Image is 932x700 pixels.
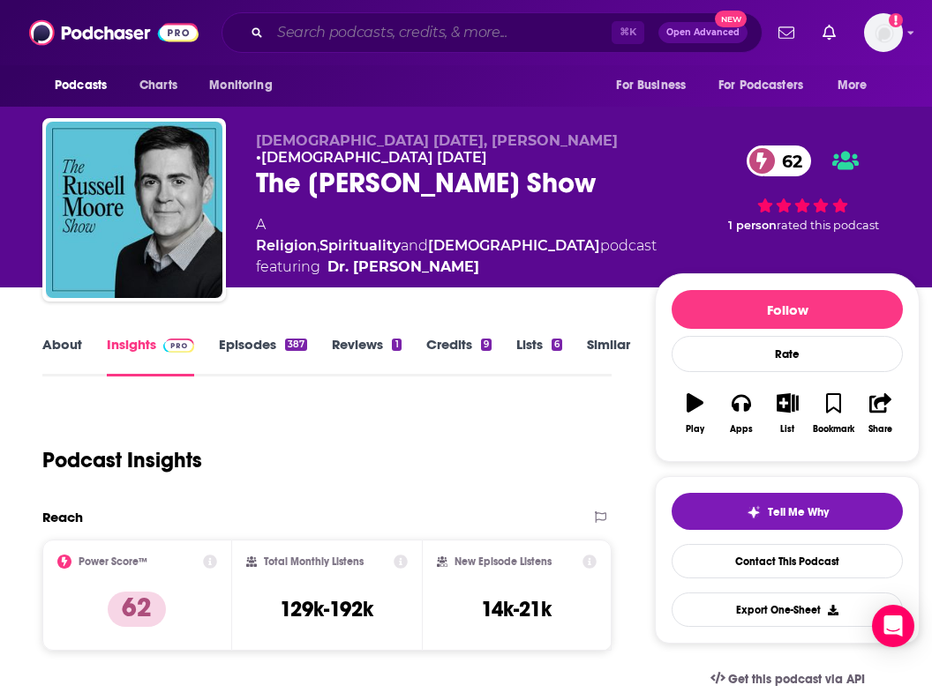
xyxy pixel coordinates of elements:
span: featuring [256,257,657,278]
a: Charts [128,69,188,102]
button: open menu [604,69,708,102]
p: 62 [108,592,166,627]
img: Podchaser Pro [163,339,194,353]
div: A podcast [256,214,657,278]
img: User Profile [864,13,903,52]
button: Follow [672,290,903,329]
img: Podchaser - Follow, Share and Rate Podcasts [29,16,199,49]
button: open menu [197,69,295,102]
span: Logged in as AirwaveMedia [864,13,903,52]
h2: Power Score™ [79,555,147,568]
a: Credits9 [426,336,492,376]
a: Similar [587,336,630,376]
button: open menu [42,69,130,102]
span: , [317,237,319,254]
a: Lists6 [516,336,562,376]
span: rated this podcast [777,219,879,232]
span: Monitoring [209,73,272,98]
input: Search podcasts, credits, & more... [270,19,612,47]
h2: Reach [42,509,83,525]
div: 1 [392,339,401,351]
a: Spirituality [319,237,401,254]
svg: Add a profile image [889,13,903,27]
div: Play [686,424,704,435]
button: List [764,382,810,445]
h3: 129k-192k [280,596,373,622]
a: Show notifications dropdown [815,18,843,48]
span: More [838,73,868,98]
div: Share [868,424,892,435]
div: Apps [730,424,753,435]
a: About [42,336,82,376]
a: Dr. Russell Moore [327,257,479,278]
button: open menu [707,69,829,102]
button: open menu [825,69,890,102]
button: Apps [718,382,764,445]
span: Get this podcast via API [728,672,865,687]
button: Open AdvancedNew [658,22,748,43]
div: 9 [481,339,492,351]
h1: Podcast Insights [42,447,202,473]
h2: Total Monthly Listens [264,555,364,568]
button: Play [672,382,718,445]
span: New [715,11,747,27]
span: and [401,237,428,254]
div: List [780,424,794,435]
div: Rate [672,336,903,372]
a: [DEMOGRAPHIC_DATA] [428,237,600,254]
button: Bookmark [811,382,857,445]
button: tell me why sparkleTell Me Why [672,493,903,530]
a: Reviews1 [332,336,401,376]
span: Tell Me Why [768,505,829,519]
a: 62 [747,145,811,176]
a: [DEMOGRAPHIC_DATA] [DATE] [261,149,487,166]
button: Share [857,382,903,445]
span: • [256,149,487,166]
img: The Russell Moore Show [46,122,222,298]
span: ⌘ K [612,21,644,44]
div: 387 [285,339,307,351]
div: 6 [552,339,562,351]
a: InsightsPodchaser Pro [107,336,194,376]
a: Episodes387 [219,336,307,376]
div: Search podcasts, credits, & more... [222,12,763,53]
button: Export One-Sheet [672,592,903,627]
img: tell me why sparkle [747,505,761,519]
div: 62 1 personrated this podcast [685,132,920,246]
button: Show profile menu [864,13,903,52]
h3: 14k-21k [481,596,552,622]
a: Religion [256,237,317,254]
span: For Business [616,73,686,98]
h2: New Episode Listens [455,555,552,568]
span: 62 [764,145,811,176]
a: Contact This Podcast [672,544,903,578]
span: [DEMOGRAPHIC_DATA] [DATE], [PERSON_NAME] [256,132,618,149]
a: Show notifications dropdown [771,18,801,48]
span: Open Advanced [666,28,740,37]
span: 1 person [728,219,777,232]
span: Podcasts [55,73,107,98]
span: Charts [139,73,177,98]
div: Open Intercom Messenger [872,605,914,647]
div: Bookmark [813,424,854,435]
span: For Podcasters [718,73,803,98]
